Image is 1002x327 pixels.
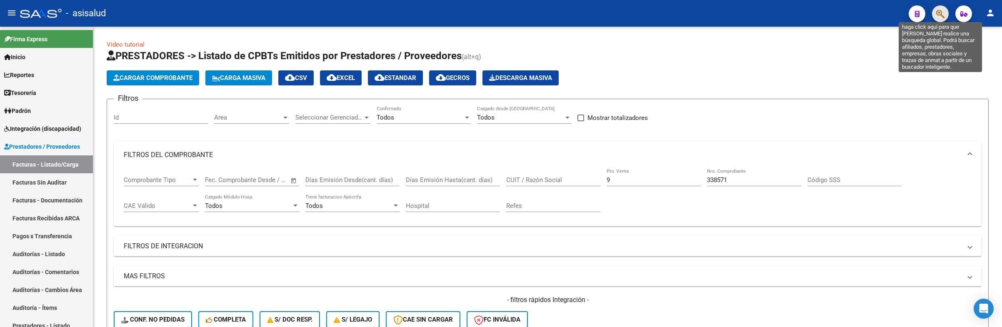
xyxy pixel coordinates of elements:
[482,70,559,85] app-download-masive: Descarga masiva de comprobantes (adjuntos)
[289,176,299,185] button: Open calendar
[368,70,423,85] button: Estandar
[113,74,192,82] span: Cargar Comprobante
[124,150,962,160] mat-panel-title: FILTROS DEL COMPROBANTE
[305,202,323,210] span: Todos
[214,114,282,121] span: Area
[295,114,363,121] span: Seleccionar Gerenciador
[205,176,239,184] input: Fecha inicio
[436,72,446,82] mat-icon: cloud_download
[320,70,362,85] button: EXCEL
[477,114,495,121] span: Todos
[124,272,962,281] mat-panel-title: MAS FILTROS
[114,236,982,256] mat-expansion-panel-header: FILTROS DE INTEGRACION
[66,4,106,22] span: - asisalud
[436,74,470,82] span: Gecros
[985,8,995,18] mat-icon: person
[205,70,272,85] button: Carga Masiva
[4,88,36,97] span: Tesorería
[489,74,552,82] span: Descarga Masiva
[327,74,355,82] span: EXCEL
[121,316,185,323] span: Conf. no pedidas
[124,176,191,184] span: Comprobante Tipo
[285,72,295,82] mat-icon: cloud_download
[7,8,17,18] mat-icon: menu
[285,74,307,82] span: CSV
[334,316,372,323] span: S/ legajo
[375,74,416,82] span: Estandar
[212,74,265,82] span: Carga Masiva
[114,295,982,305] h4: - filtros rápidos Integración -
[114,92,142,104] h3: Filtros
[474,316,520,323] span: FC Inválida
[246,176,287,184] input: Fecha fin
[206,316,246,323] span: Completa
[4,142,80,151] span: Prestadores / Proveedores
[205,202,222,210] span: Todos
[974,299,994,319] div: Open Intercom Messenger
[4,106,31,115] span: Padrón
[4,52,25,62] span: Inicio
[267,316,313,323] span: S/ Doc Resp.
[393,316,453,323] span: CAE SIN CARGAR
[278,70,314,85] button: CSV
[124,202,191,210] span: CAE Válido
[107,41,145,48] a: Video tutorial
[327,72,337,82] mat-icon: cloud_download
[375,72,385,82] mat-icon: cloud_download
[107,70,199,85] button: Cargar Comprobante
[124,242,962,251] mat-panel-title: FILTROS DE INTEGRACION
[114,266,982,286] mat-expansion-panel-header: MAS FILTROS
[429,70,476,85] button: Gecros
[482,70,559,85] button: Descarga Masiva
[4,35,47,44] span: Firma Express
[114,142,982,168] mat-expansion-panel-header: FILTROS DEL COMPROBANTE
[114,168,982,227] div: FILTROS DEL COMPROBANTE
[4,124,81,133] span: Integración (discapacidad)
[462,53,481,61] span: (alt+q)
[377,114,394,121] span: Todos
[4,70,34,80] span: Reportes
[587,113,648,123] span: Mostrar totalizadores
[107,50,462,62] span: PRESTADORES -> Listado de CPBTs Emitidos por Prestadores / Proveedores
